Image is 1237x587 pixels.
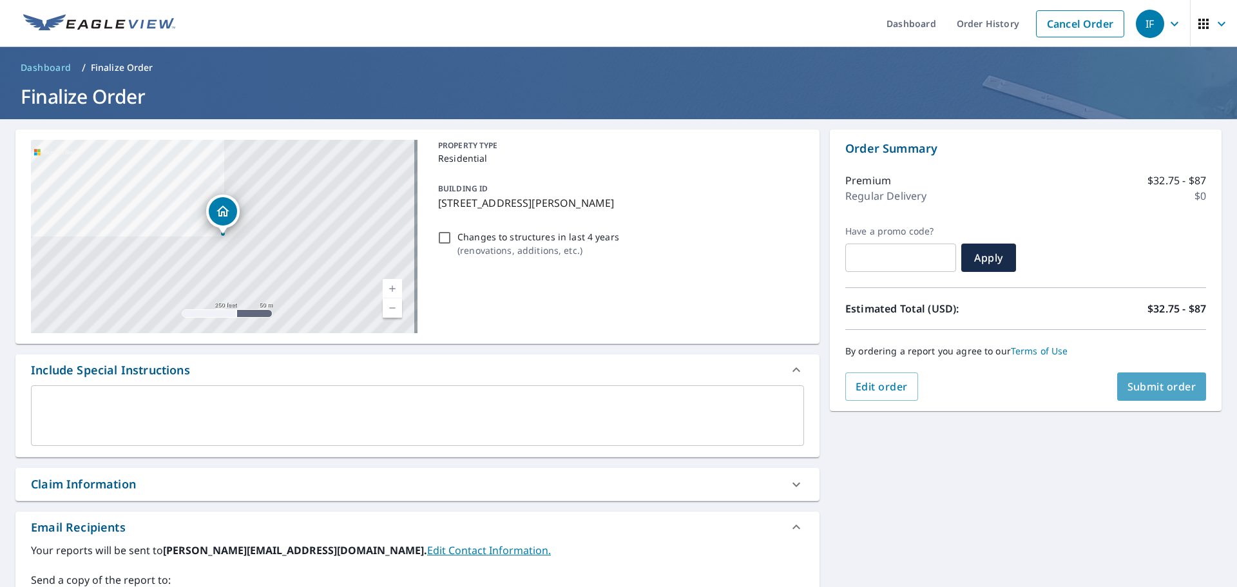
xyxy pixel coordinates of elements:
[845,345,1206,357] p: By ordering a report you agree to our
[21,61,72,74] span: Dashboard
[438,183,488,194] p: BUILDING ID
[15,512,820,543] div: Email Recipients
[1147,173,1206,188] p: $32.75 - $87
[438,140,799,151] p: PROPERTY TYPE
[15,83,1222,110] h1: Finalize Order
[15,354,820,385] div: Include Special Instructions
[1117,372,1207,401] button: Submit order
[457,230,619,244] p: Changes to structures in last 4 years
[845,173,891,188] p: Premium
[15,57,1222,78] nav: breadcrumb
[1136,10,1164,38] div: IF
[15,57,77,78] a: Dashboard
[383,279,402,298] a: Current Level 17, Zoom In
[1194,188,1206,204] p: $0
[206,195,240,235] div: Dropped pin, building 1, Residential property, 1525 Rickert Rd Perkasie, PA 18944
[1147,301,1206,316] p: $32.75 - $87
[438,151,799,165] p: Residential
[845,226,956,237] label: Have a promo code?
[82,60,86,75] li: /
[961,244,1016,272] button: Apply
[1036,10,1124,37] a: Cancel Order
[23,14,175,34] img: EV Logo
[845,140,1206,157] p: Order Summary
[31,519,126,536] div: Email Recipients
[856,380,908,394] span: Edit order
[438,195,799,211] p: [STREET_ADDRESS][PERSON_NAME]
[383,298,402,318] a: Current Level 17, Zoom Out
[845,301,1026,316] p: Estimated Total (USD):
[31,361,190,379] div: Include Special Instructions
[457,244,619,257] p: ( renovations, additions, etc. )
[845,372,918,401] button: Edit order
[972,251,1006,265] span: Apply
[845,188,926,204] p: Regular Delivery
[91,61,153,74] p: Finalize Order
[31,543,804,558] label: Your reports will be sent to
[15,468,820,501] div: Claim Information
[1011,345,1068,357] a: Terms of Use
[163,543,427,557] b: [PERSON_NAME][EMAIL_ADDRESS][DOMAIN_NAME].
[427,543,551,557] a: EditContactInfo
[1127,380,1196,394] span: Submit order
[31,476,136,493] div: Claim Information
